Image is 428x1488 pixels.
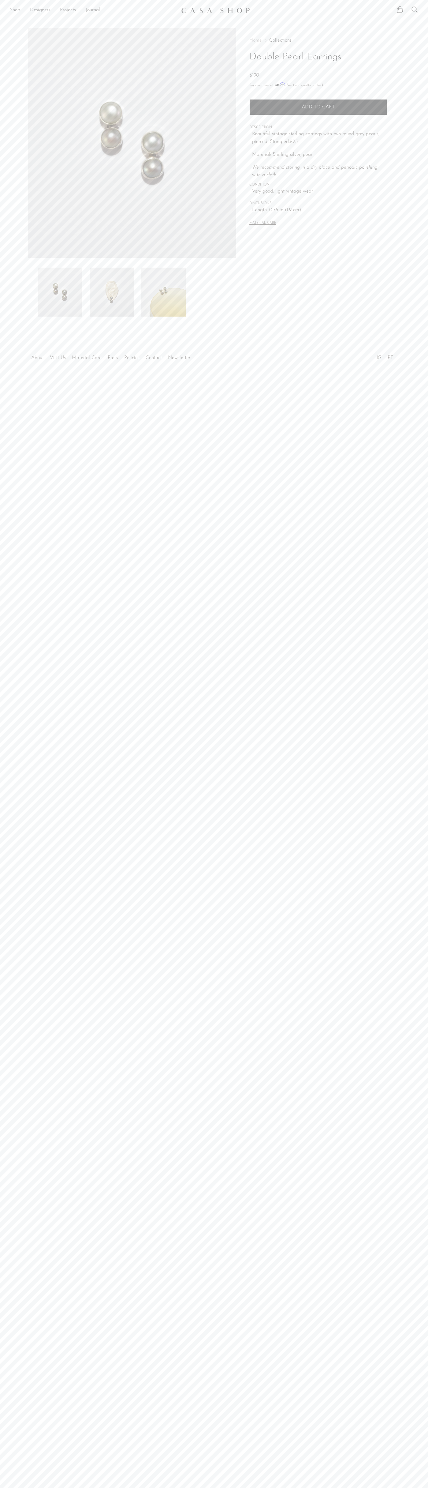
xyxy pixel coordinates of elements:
[377,355,381,360] a: IG
[249,49,387,65] h1: Double Pearl Earrings
[302,105,335,110] span: Add to cart
[252,165,378,178] em: We recommend storing in a dry place and periodic polishing with a cloth.
[72,355,102,360] a: Material Care
[252,130,387,146] p: Beautiful vintage sterling earrings with two round grey pearls, pierced. Stamped,
[249,221,276,226] button: MATERIAL CARE
[38,268,82,317] img: Double Pearl Earrings
[28,28,236,258] img: Double Pearl Earrings
[28,351,193,362] ul: Quick links
[388,355,393,360] a: PT
[10,5,176,16] ul: NEW HEADER MENU
[10,5,176,16] nav: Desktop navigation
[146,355,162,360] a: Contact
[249,201,387,206] span: DIMENSIONS
[249,99,387,115] button: Add to cart
[252,206,387,214] span: Length: 0.75 in (1.9 cm)
[249,38,387,43] nav: Breadcrumbs
[290,139,299,144] em: 925.
[86,6,100,14] a: Journal
[10,6,20,14] a: Shop
[249,182,387,188] span: CONDITION
[108,355,118,360] a: Press
[249,83,387,88] p: Pay over time with . See if you qualify at checkout.
[269,38,292,43] a: Collections
[374,351,396,362] ul: Social Medias
[141,268,186,317] img: Double Pearl Earrings
[90,268,134,317] img: Double Pearl Earrings
[30,6,50,14] a: Designers
[60,6,76,14] a: Projects
[124,355,140,360] a: Policies
[275,82,285,87] span: Affirm
[50,355,66,360] a: Visit Us
[31,355,44,360] a: About
[249,38,262,43] span: Home
[249,125,387,130] span: DESCRIPTION
[252,188,387,196] span: Very good; light vintage wear.
[252,151,387,159] p: Material: Sterling silver, pearl.
[249,73,259,78] span: $190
